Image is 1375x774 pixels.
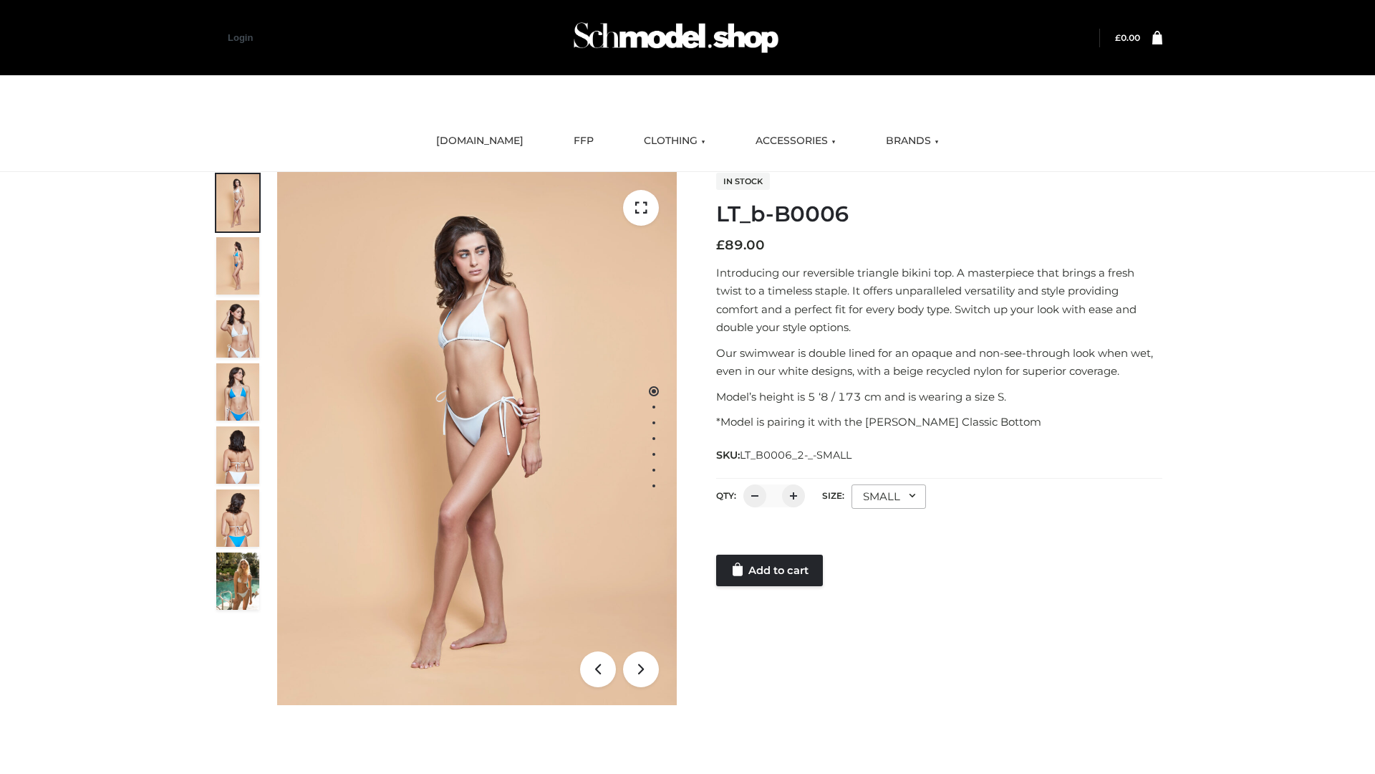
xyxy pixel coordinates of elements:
[822,490,844,501] label: Size:
[633,125,716,157] a: CLOTHING
[216,553,259,610] img: Arieltop_CloudNine_AzureSky2.jpg
[216,363,259,421] img: ArielClassicBikiniTop_CloudNine_AzureSky_OW114ECO_4-scaled.jpg
[277,172,677,705] img: ArielClassicBikiniTop_CloudNine_AzureSky_OW114ECO_1
[563,125,604,157] a: FFP
[875,125,950,157] a: BRANDS
[216,300,259,358] img: ArielClassicBikiniTop_CloudNine_AzureSky_OW114ECO_3-scaled.jpg
[716,173,770,190] span: In stock
[716,555,823,586] a: Add to cart
[716,237,725,253] span: £
[716,490,736,501] label: QTY:
[1115,32,1140,43] a: £0.00
[716,413,1162,431] p: *Model is pairing it with the [PERSON_NAME] Classic Bottom
[740,449,851,462] span: LT_B0006_2-_-SMALL
[745,125,846,157] a: ACCESSORIES
[216,174,259,231] img: ArielClassicBikiniTop_CloudNine_AzureSky_OW114ECO_1-scaled.jpg
[851,484,926,509] div: SMALL
[216,426,259,484] img: ArielClassicBikiniTop_CloudNine_AzureSky_OW114ECO_7-scaled.jpg
[216,489,259,547] img: ArielClassicBikiniTop_CloudNine_AzureSky_OW114ECO_8-scaled.jpg
[425,125,534,157] a: [DOMAIN_NAME]
[716,264,1162,337] p: Introducing our reversible triangle bikini top. A masterpiece that brings a fresh twist to a time...
[1115,32,1140,43] bdi: 0.00
[1115,32,1121,43] span: £
[569,9,783,66] img: Schmodel Admin 964
[216,237,259,295] img: ArielClassicBikiniTop_CloudNine_AzureSky_OW114ECO_2-scaled.jpg
[716,201,1162,227] h1: LT_b-B0006
[716,388,1162,406] p: Model’s height is 5 ‘8 / 173 cm and is wearing a size S.
[716,237,765,253] bdi: 89.00
[716,446,853,464] span: SKU:
[228,32,253,43] a: Login
[716,344,1162,381] p: Our swimwear is double lined for an opaque and non-see-through look when wet, even in our white d...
